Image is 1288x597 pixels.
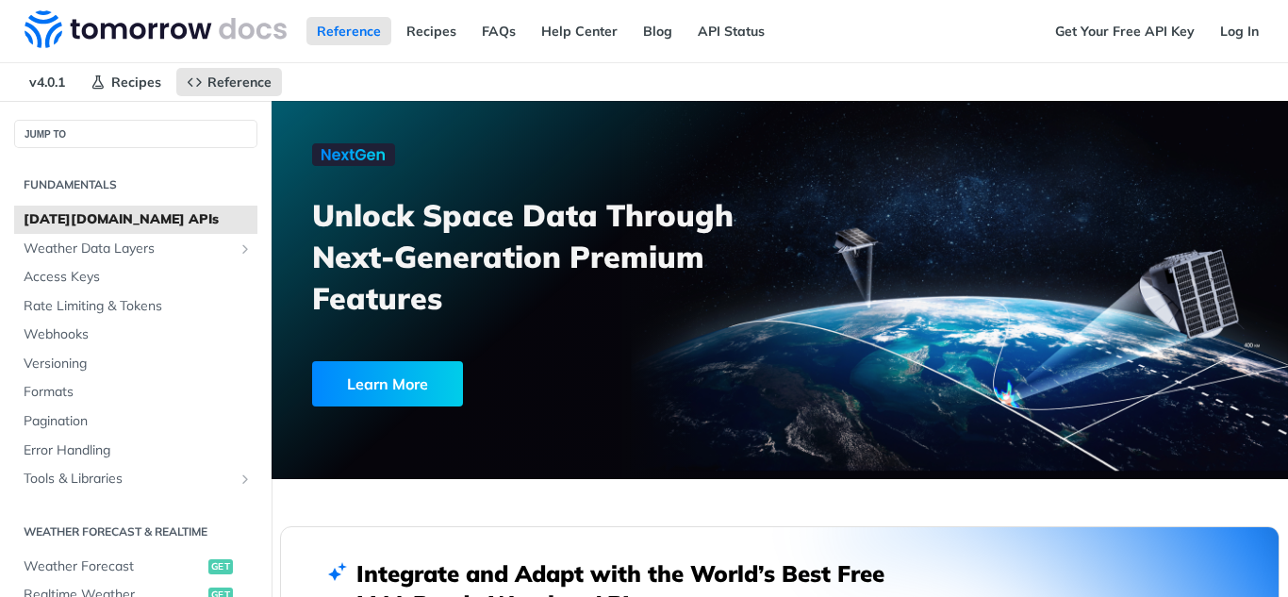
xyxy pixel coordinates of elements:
a: Tools & LibrariesShow subpages for Tools & Libraries [14,465,257,493]
button: Show subpages for Weather Data Layers [238,241,253,257]
a: Webhooks [14,321,257,349]
a: Weather Forecastget [14,553,257,581]
div: Learn More [312,361,463,406]
span: Reference [207,74,272,91]
a: Reference [306,17,391,45]
a: Pagination [14,407,257,436]
span: Error Handling [24,441,253,460]
a: Recipes [80,68,172,96]
a: Learn More [312,361,702,406]
a: Formats [14,378,257,406]
a: Get Your Free API Key [1045,17,1205,45]
span: Rate Limiting & Tokens [24,297,253,316]
span: Pagination [24,412,253,431]
span: get [208,559,233,574]
a: Weather Data LayersShow subpages for Weather Data Layers [14,235,257,263]
span: Recipes [111,74,161,91]
span: v4.0.1 [19,68,75,96]
button: JUMP TO [14,120,257,148]
span: [DATE][DOMAIN_NAME] APIs [24,210,253,229]
span: Formats [24,383,253,402]
button: Show subpages for Tools & Libraries [238,472,253,487]
span: Versioning [24,355,253,373]
span: Weather Forecast [24,557,204,576]
a: Recipes [396,17,467,45]
h3: Unlock Space Data Through Next-Generation Premium Features [312,194,801,319]
span: Access Keys [24,268,253,287]
h2: Fundamentals [14,176,257,193]
a: Blog [633,17,683,45]
span: Tools & Libraries [24,470,233,489]
a: API Status [687,17,775,45]
a: Error Handling [14,437,257,465]
span: Webhooks [24,325,253,344]
a: Access Keys [14,263,257,291]
a: Help Center [531,17,628,45]
a: [DATE][DOMAIN_NAME] APIs [14,206,257,234]
span: Weather Data Layers [24,240,233,258]
a: Log In [1210,17,1269,45]
h2: Weather Forecast & realtime [14,523,257,540]
a: Rate Limiting & Tokens [14,292,257,321]
img: NextGen [312,143,395,166]
a: FAQs [471,17,526,45]
img: Tomorrow.io Weather API Docs [25,10,287,48]
a: Reference [176,68,282,96]
a: Versioning [14,350,257,378]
